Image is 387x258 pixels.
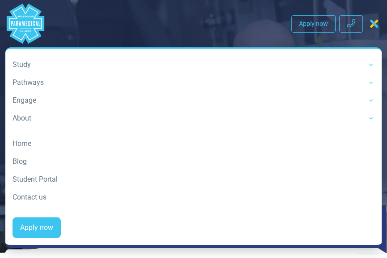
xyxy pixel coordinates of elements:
a: Apply now [13,217,61,238]
a: About [13,109,374,127]
button: Toggle navigation [366,16,382,32]
a: Contact us [13,188,374,206]
a: Apply now [291,15,336,33]
a: Study [13,56,374,74]
a: Home [13,135,374,153]
a: Blog [13,153,374,171]
a: Australian Paramedical College [5,4,46,44]
a: Pathways [13,74,374,92]
a: Engage [13,92,374,109]
a: Student Portal [13,171,374,188]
